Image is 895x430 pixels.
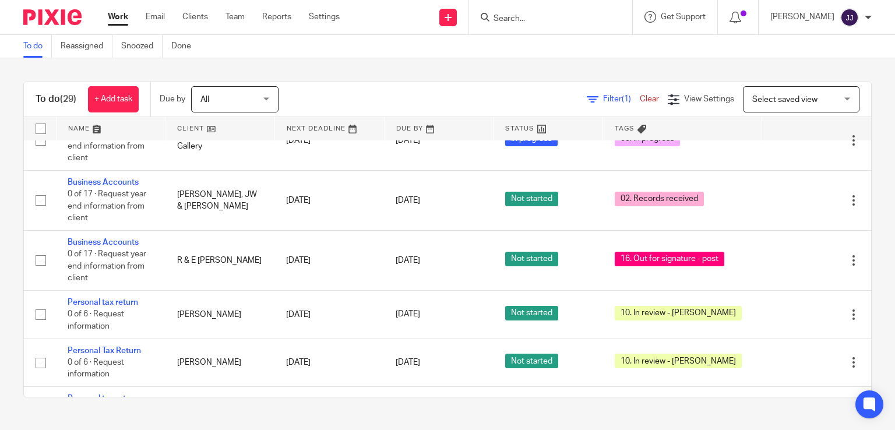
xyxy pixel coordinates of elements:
td: [DATE] [274,170,384,230]
span: 16. Out for signature - post [615,252,724,266]
span: All [200,96,209,104]
td: [DATE] [274,231,384,291]
span: (29) [60,94,76,104]
a: Business Accounts [68,238,139,246]
h1: To do [36,93,76,105]
span: 10. In review - [PERSON_NAME] [615,354,742,368]
span: 0 of 6 · Request information [68,311,124,331]
a: Settings [309,11,340,23]
span: Tags [615,125,635,132]
span: Filter [603,95,640,103]
a: Personal tax return [68,298,138,306]
span: Not started [505,306,558,320]
a: Reassigned [61,35,112,58]
span: 0 of 6 · Request information [68,358,124,379]
span: Not started [505,354,558,368]
td: [DATE] [274,291,384,339]
a: Personal Tax Return [68,347,141,355]
a: Snoozed [121,35,163,58]
span: View Settings [684,95,734,103]
span: (1) [622,95,631,103]
span: [DATE] [396,136,420,144]
a: Personal tax return [68,394,138,403]
span: 02. Records received [615,192,704,206]
a: Business Accounts [68,178,139,186]
input: Search [492,14,597,24]
img: Pixie [23,9,82,25]
td: [PERSON_NAME], JW & [PERSON_NAME] [165,170,275,230]
p: Due by [160,93,185,105]
a: + Add task [88,86,139,112]
span: Not started [505,252,558,266]
span: [DATE] [396,256,420,265]
td: [DATE] [274,339,384,386]
a: Reports [262,11,291,23]
span: 0 of 17 · Request year end information from client [68,130,146,162]
a: To do [23,35,52,58]
span: [DATE] [396,311,420,319]
span: Get Support [661,13,706,21]
span: Select saved view [752,96,818,104]
span: 10. In review - [PERSON_NAME] [615,306,742,320]
span: 0 of 17 · Request year end information from client [68,251,146,283]
span: Not started [505,192,558,206]
span: 0 of 17 · Request year end information from client [68,191,146,223]
a: Done [171,35,200,58]
a: Clear [640,95,659,103]
a: Clients [182,11,208,23]
a: Work [108,11,128,23]
td: R & E [PERSON_NAME] [165,231,275,291]
a: Team [225,11,245,23]
span: [DATE] [396,196,420,205]
td: [PERSON_NAME] [165,291,275,339]
p: [PERSON_NAME] [770,11,834,23]
td: [PERSON_NAME] [165,339,275,386]
span: [DATE] [396,358,420,366]
img: svg%3E [840,8,859,27]
a: Email [146,11,165,23]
